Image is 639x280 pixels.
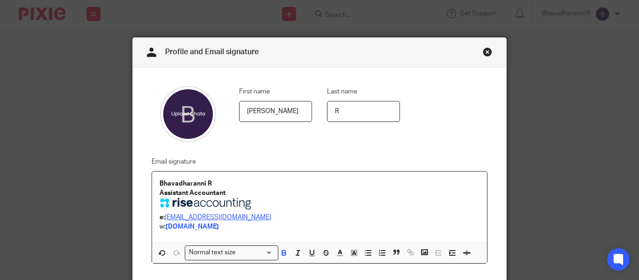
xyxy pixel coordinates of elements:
strong: e: [160,214,165,221]
img: Image [160,198,253,209]
div: Search for option [185,245,278,260]
p: w: [160,213,479,232]
label: Last name [327,87,357,96]
a: Close this dialog window [483,47,492,60]
label: First name [239,87,270,96]
span: Normal text size [187,248,238,258]
input: Search for option [239,248,273,258]
span: Profile and Email signature [165,48,259,56]
strong: Bhavadharanni R Assistant Accountant [160,180,225,196]
label: Email signature [152,157,196,166]
a: [DOMAIN_NAME] [166,223,219,230]
a: [EMAIL_ADDRESS][DOMAIN_NAME] [165,214,271,221]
